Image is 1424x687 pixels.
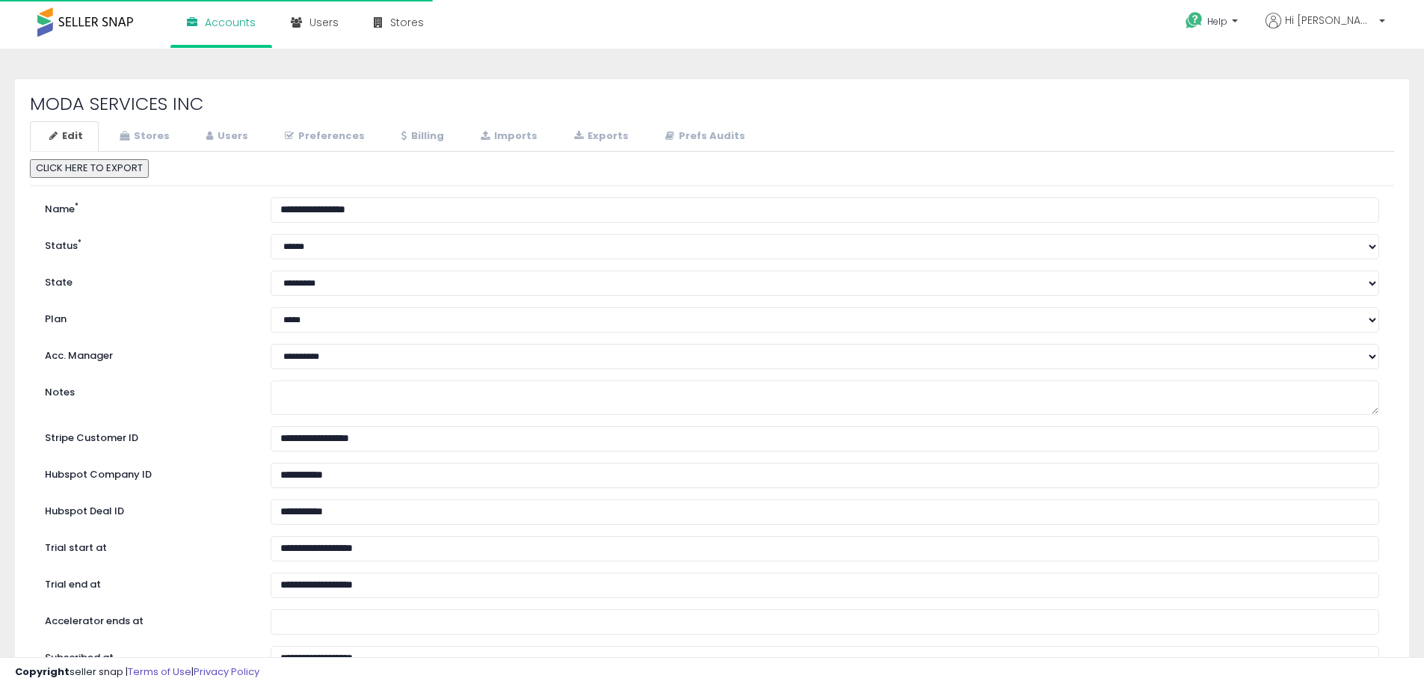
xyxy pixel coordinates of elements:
a: Hi [PERSON_NAME] [1266,13,1385,46]
label: Hubspot Deal ID [34,499,259,519]
a: Users [187,121,264,152]
div: seller snap | | [15,665,259,680]
a: Edit [30,121,99,152]
label: Name [34,197,259,217]
label: Notes [34,381,259,400]
a: Imports [461,121,553,152]
h2: MODA SERVICES INC [30,94,1394,114]
label: Stripe Customer ID [34,426,259,446]
a: Exports [555,121,644,152]
span: Stores [390,15,424,30]
label: Acc. Manager [34,344,259,363]
label: Trial start at [34,536,259,555]
a: Privacy Policy [194,665,259,679]
span: Hi [PERSON_NAME] [1285,13,1375,28]
a: Terms of Use [128,665,191,679]
button: CLICK HERE TO EXPORT [30,159,149,178]
a: Billing [382,121,460,152]
span: Users [309,15,339,30]
label: Trial end at [34,573,259,592]
label: Plan [34,307,259,327]
i: Get Help [1185,11,1203,30]
strong: Copyright [15,665,70,679]
label: State [34,271,259,290]
span: Help [1207,15,1227,28]
a: Stores [100,121,185,152]
label: Hubspot Company ID [34,463,259,482]
a: Preferences [265,121,380,152]
label: Accelerator ends at [34,609,259,629]
span: Accounts [205,15,256,30]
label: Status [34,234,259,253]
label: Subscribed at [34,646,259,665]
a: Prefs Audits [646,121,761,152]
